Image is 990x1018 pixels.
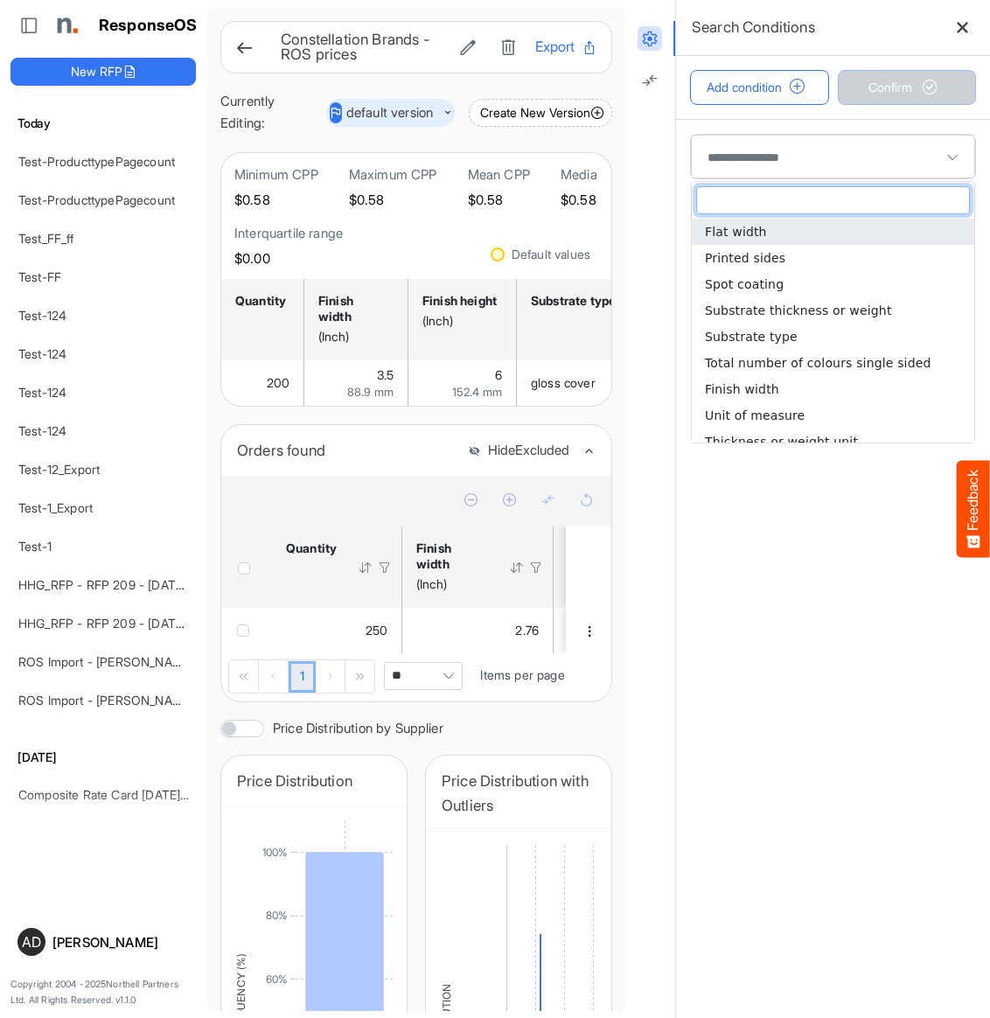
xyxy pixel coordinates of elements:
[705,303,892,317] span: Substrate thickness or weight
[705,435,858,449] span: Thickness or weight unit
[221,360,304,406] td: 200 is template cell Column Header httpsnorthellcomontologiesmapping-rulesorderhasquantity
[345,660,374,692] div: Go to last page
[580,623,599,640] button: dropdownbutton
[408,360,517,406] td: 6 is template cell Column Header httpsnorthellcomontologiesmapping-rulesmeasurementhasfinishsizeh...
[234,225,343,242] h6: Interquartile range
[512,248,590,261] div: Default values
[349,192,437,207] h5: $0.58
[705,356,931,370] span: Total number of colours single sided
[18,577,322,592] a: HHG_RFP - RFP 209 - [DATE] - ROS TEST 3 (LITE) (1)
[235,293,284,309] div: Quantity
[692,219,974,770] ul: popup
[468,166,530,184] h6: Mean CPP
[272,608,402,653] td: 250 is template cell Column Header httpsnorthellcomontologiesmapping-rulesorderhasquantity
[377,367,394,382] span: 3.5
[480,667,564,682] span: Items per page
[99,17,198,35] h1: ResponseOS
[838,70,977,105] button: Confirm Progress
[422,313,497,329] div: (Inch)
[531,293,617,309] div: Substrate type
[18,346,66,361] a: Test-124
[18,231,74,246] a: Test_FF_ff
[18,500,93,515] a: Test-1_Export
[697,187,969,213] input: dropdownlistfilter
[495,367,502,382] span: 6
[221,653,611,701] div: Pager Container
[705,330,798,344] span: Substrate type
[10,114,196,133] h6: Today
[495,36,521,59] button: Delete
[234,251,343,266] h5: $0.00
[52,936,189,949] div: [PERSON_NAME]
[517,360,637,406] td: gloss cover is template cell Column Header httpsnorthellcomontologiesmapping-rulesmaterialhassubs...
[289,661,316,693] a: Page 1 of 1 Pages
[18,693,245,708] a: ROS Import - [PERSON_NAME] - ROS 11
[220,91,312,135] div: Currently Editing:
[267,375,289,390] span: 200
[416,540,486,572] div: Finish width
[10,977,196,1008] p: Copyright 2004 - 2025 Northell Partners Ltd. All Rights Reserved. v 1.1.0
[48,8,83,43] img: Northell
[515,623,539,638] span: 2.76
[468,192,530,207] h5: $0.58
[18,539,52,554] a: Test-1
[705,225,767,239] span: Flat width
[455,36,481,59] button: Edit
[18,154,175,169] a: Test-ProducttypePagecount
[422,293,497,309] div: Finish height
[237,769,391,793] div: Price Distribution
[22,935,41,949] span: AD
[705,251,785,265] span: Printed sides
[957,461,990,558] button: Feedback
[366,623,387,638] span: 250
[234,166,318,184] h6: Minimum CPP
[690,70,829,105] button: Add condition
[318,293,388,324] div: Finish width
[535,36,597,59] button: Export
[18,269,61,284] a: Test-FF
[442,769,596,818] div: Price Distribution with Outliers
[377,560,393,575] div: Filter Icon
[318,329,388,345] div: (Inch)
[416,576,486,592] div: (Inch)
[347,385,394,399] span: 88.9 mm
[18,192,175,207] a: Test-ProducttypePagecount
[452,385,502,399] span: 152.4 mm
[221,526,272,608] th: Header checkbox
[10,58,196,86] button: New RFP
[18,308,66,323] a: Test-124
[237,438,455,463] div: Orders found
[18,616,324,631] a: HHG_RFP - RFP 209 - [DATE] - ROS TEST 3 (LITE) (2)
[18,654,245,669] a: ROS Import - [PERSON_NAME] - ROS 11
[18,385,66,400] a: Test-124
[554,608,710,653] td: 5.83 is template cell Column Header httpsnorthellcomontologiesmapping-rulesmeasurementhasfinishsi...
[705,277,784,291] span: Spot coating
[221,608,272,653] td: checkbox
[468,443,569,458] button: HideExcluded
[10,748,196,767] h6: [DATE]
[868,78,945,97] span: Confirm
[561,192,634,207] h5: $0.58
[384,662,463,690] span: Pagerdropdown
[18,423,66,438] a: Test-124
[281,32,441,62] h6: Constellation Brands - ROS prices
[259,660,289,692] div: Go to previous page
[273,722,443,735] label: Price Distribution by Supplier
[286,540,335,556] div: Quantity
[531,375,596,390] span: gloss cover
[234,192,318,207] h5: $0.58
[561,166,634,184] h6: Median CPP
[402,608,554,653] td: 2.76 is template cell Column Header httpsnorthellcomontologiesmapping-rulesmeasurementhasfinishsi...
[349,166,437,184] h6: Maximum CPP
[691,181,975,443] div: dropdownlist
[566,608,615,653] td: d6b2c5a9-e859-41dd-835b-ea5012270deb is template cell Column Header
[304,360,408,406] td: 3.5 is template cell Column Header httpsnorthellcomontologiesmapping-rulesmeasurementhasfinishsiz...
[705,408,805,422] span: Unit of measure
[316,660,345,692] div: Go to next page
[692,15,815,39] h6: Search Conditions
[705,382,779,396] span: Finish width
[18,787,226,802] a: Composite Rate Card [DATE]_smaller
[528,560,544,575] div: Filter Icon
[469,99,612,127] button: Create New Version
[229,660,259,692] div: Go to first page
